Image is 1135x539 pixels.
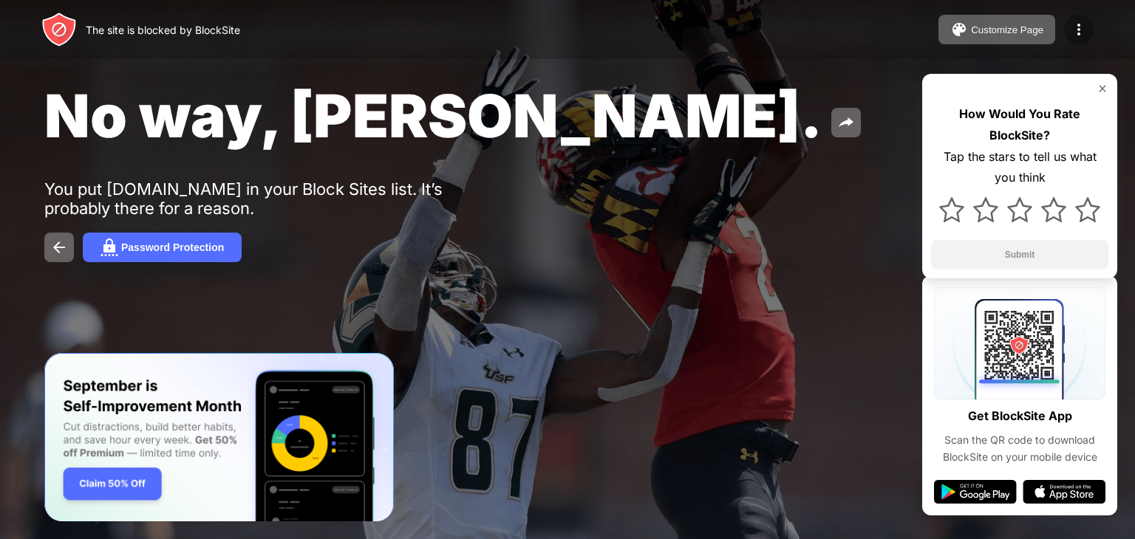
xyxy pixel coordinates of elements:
[939,197,964,222] img: star.svg
[121,241,224,253] div: Password Protection
[1007,197,1032,222] img: star.svg
[44,179,501,218] div: You put [DOMAIN_NAME] in your Block Sites list. It’s probably there for a reason.
[44,80,822,151] span: No way, [PERSON_NAME].
[1075,197,1100,222] img: star.svg
[931,146,1108,189] div: Tap the stars to tell us what you think
[973,197,998,222] img: star.svg
[44,353,394,522] iframe: Banner
[1041,197,1066,222] img: star.svg
[938,15,1055,44] button: Customize Page
[1023,480,1105,504] img: app-store.svg
[931,240,1108,269] button: Submit
[50,238,68,256] img: back.svg
[100,238,118,256] img: password.svg
[971,24,1043,35] div: Customize Page
[934,287,1105,399] img: qrcode.svg
[1070,21,1088,38] img: menu-icon.svg
[837,114,855,131] img: share.svg
[86,24,240,36] div: The site is blocked by BlockSite
[41,12,77,47] img: header-logo.svg
[934,432,1105,465] div: Scan the QR code to download BlockSite on your mobile device
[931,103,1108,146] div: How Would You Rate BlockSite?
[934,480,1017,504] img: google-play.svg
[968,405,1072,427] div: Get BlockSite App
[1097,83,1108,95] img: rate-us-close.svg
[950,21,968,38] img: pallet.svg
[83,233,242,262] button: Password Protection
